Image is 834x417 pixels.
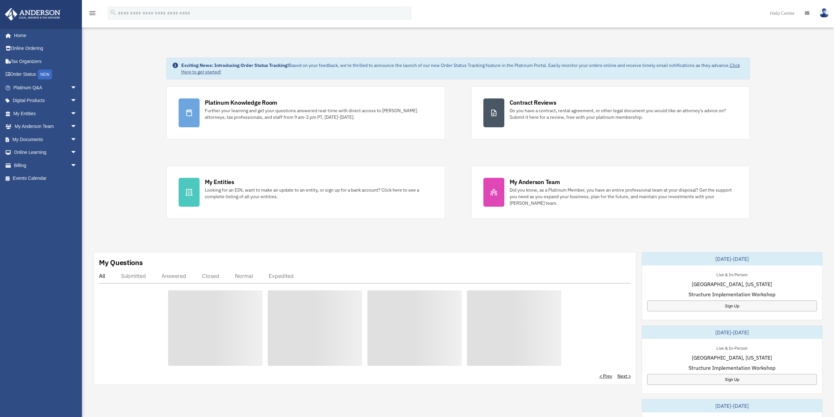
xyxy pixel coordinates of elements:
a: Platinum Knowledge Room Further your learning and get your questions answered real-time with dire... [166,86,445,139]
a: Online Learningarrow_drop_down [5,146,87,159]
span: [GEOGRAPHIC_DATA], [US_STATE] [692,280,772,288]
a: My Entitiesarrow_drop_down [5,107,87,120]
a: menu [88,11,96,17]
span: arrow_drop_down [70,107,84,120]
div: My Questions [99,258,143,267]
span: [GEOGRAPHIC_DATA], [US_STATE] [692,354,772,362]
div: Submitted [121,273,146,279]
div: [DATE]-[DATE] [642,252,822,265]
div: Looking for an EIN, want to make an update to an entity, or sign up for a bank account? Click her... [205,187,433,200]
i: menu [88,9,96,17]
div: Expedited [269,273,294,279]
a: Events Calendar [5,172,87,185]
a: Home [5,29,84,42]
a: Next > [617,373,631,379]
a: Digital Productsarrow_drop_down [5,94,87,107]
a: Billingarrow_drop_down [5,159,87,172]
div: My Anderson Team [510,178,560,186]
span: arrow_drop_down [70,94,84,108]
div: Answered [162,273,186,279]
div: Based on your feedback, we're thrilled to announce the launch of our new Order Status Tracking fe... [181,62,744,75]
a: Contract Reviews Do you have a contract, rental agreement, or other legal document you would like... [471,86,750,139]
a: Order StatusNEW [5,68,87,81]
div: Did you know, as a Platinum Member, you have an entire professional team at your disposal? Get th... [510,187,738,206]
a: My Entities Looking for an EIN, want to make an update to an entity, or sign up for a bank accoun... [166,166,445,219]
div: Live & In-Person [711,271,753,278]
div: All [99,273,105,279]
span: arrow_drop_down [70,159,84,172]
a: < Prev [599,373,612,379]
a: Sign Up [647,374,817,385]
div: Contract Reviews [510,98,556,107]
span: arrow_drop_down [70,146,84,159]
a: Tax Organizers [5,55,87,68]
div: Closed [202,273,219,279]
div: My Entities [205,178,234,186]
a: My Anderson Team Did you know, as a Platinum Member, you have an entire professional team at your... [471,166,750,219]
a: Click Here to get started! [181,62,740,75]
span: arrow_drop_down [70,81,84,94]
div: Do you have a contract, rental agreement, or other legal document you would like an attorney's ad... [510,107,738,120]
i: search [109,9,117,16]
div: Live & In-Person [711,344,753,351]
span: arrow_drop_down [70,133,84,146]
div: [DATE]-[DATE] [642,399,822,412]
span: Structure Implementation Workshop [689,364,775,372]
a: My Documentsarrow_drop_down [5,133,87,146]
a: Sign Up [647,301,817,311]
div: Normal [235,273,253,279]
img: User Pic [819,8,829,18]
div: Further your learning and get your questions answered real-time with direct access to [PERSON_NAM... [205,107,433,120]
a: My Anderson Teamarrow_drop_down [5,120,87,133]
img: Anderson Advisors Platinum Portal [3,8,62,21]
div: Platinum Knowledge Room [205,98,278,107]
a: Platinum Q&Aarrow_drop_down [5,81,87,94]
a: Online Ordering [5,42,87,55]
div: NEW [38,70,52,79]
span: arrow_drop_down [70,120,84,134]
div: [DATE]-[DATE] [642,326,822,339]
strong: Exciting News: Introducing Order Status Tracking! [181,62,289,68]
span: Structure Implementation Workshop [689,290,775,298]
